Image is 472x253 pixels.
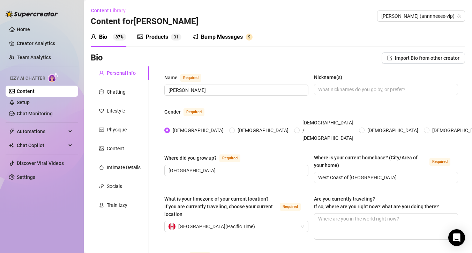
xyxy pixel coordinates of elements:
div: Where did you grow up? [164,154,217,162]
span: Izzy AI Chatter [10,75,45,82]
div: Lifestyle [107,107,125,115]
span: import [387,56,392,60]
label: Where is your current homebase? (City/Area of your home) [314,154,458,169]
div: Content [107,145,124,152]
button: Content Library [91,5,131,16]
button: Import Bio from other creator [382,52,465,64]
span: notification [193,34,198,39]
h3: Content for [PERSON_NAME] [91,16,198,27]
span: Automations [17,126,66,137]
div: Name [164,74,178,81]
span: Required [280,203,301,211]
a: Setup [17,100,30,105]
span: Import Bio from other creator [395,55,459,61]
label: Nickname(s) [314,73,347,81]
span: [DEMOGRAPHIC_DATA] [365,127,421,134]
span: Required [219,154,240,162]
label: Name [164,73,209,82]
a: Content [17,88,35,94]
span: user [91,34,96,39]
span: message [99,89,104,94]
span: idcard [99,127,104,132]
span: experiment [99,203,104,208]
span: [GEOGRAPHIC_DATA] ( Pacific Time ) [178,221,255,232]
a: Settings [17,174,35,180]
sup: 31 [171,34,181,41]
span: [DEMOGRAPHIC_DATA] / [DEMOGRAPHIC_DATA] [300,119,356,142]
img: ca [168,223,175,230]
div: Open Intercom Messenger [448,229,465,246]
div: Train Izzy [107,201,127,209]
span: user [99,71,104,75]
a: Team Analytics [17,55,51,60]
span: fire [99,165,104,170]
a: Creator Analytics [17,38,73,49]
span: link [99,184,104,189]
span: [DEMOGRAPHIC_DATA] [235,127,291,134]
div: Gender [164,108,181,116]
img: logo-BBDzfeDw.svg [6,10,58,17]
input: Name [168,86,303,94]
span: 1 [176,35,179,39]
div: Bump Messages [201,33,243,41]
div: Where is your current homebase? (City/Area of your home) [314,154,427,169]
span: picture [137,34,143,39]
div: Intimate Details [107,164,141,171]
h3: Bio [91,52,103,64]
span: picture [99,146,104,151]
a: Discover Viral Videos [17,160,64,166]
div: Nickname(s) [314,73,342,81]
input: Where did you grow up? [168,167,303,174]
span: What is your timezone of your current location? If you are currently traveling, choose your curre... [164,196,273,217]
a: Chat Monitoring [17,111,53,116]
span: Content Library [91,8,126,13]
img: AI Chatter [48,72,59,82]
span: team [457,14,461,18]
label: Where did you grow up? [164,154,248,162]
div: Chatting [107,88,126,96]
span: Anne (annnneeee-vip) [381,11,461,21]
div: Products [146,33,168,41]
a: Home [17,27,30,32]
span: heart [99,108,104,113]
span: thunderbolt [9,129,15,134]
span: Required [180,74,201,82]
div: Personal Info [107,69,136,77]
span: 9 [248,35,250,39]
div: Socials [107,182,122,190]
sup: 9 [246,34,253,41]
input: Nickname(s) [318,86,452,93]
input: Where is your current homebase? (City/Area of your home) [318,174,452,181]
span: 3 [174,35,176,39]
div: Bio [99,33,107,41]
span: Are you currently traveling? If so, where are you right now? what are you doing there? [314,196,439,209]
label: Gender [164,108,212,116]
span: Required [429,158,450,166]
img: Chat Copilot [9,143,14,148]
span: Chat Copilot [17,140,66,151]
div: Physique [107,126,127,133]
span: Required [183,108,204,116]
sup: 87% [113,34,126,41]
span: [DEMOGRAPHIC_DATA] [170,127,226,134]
